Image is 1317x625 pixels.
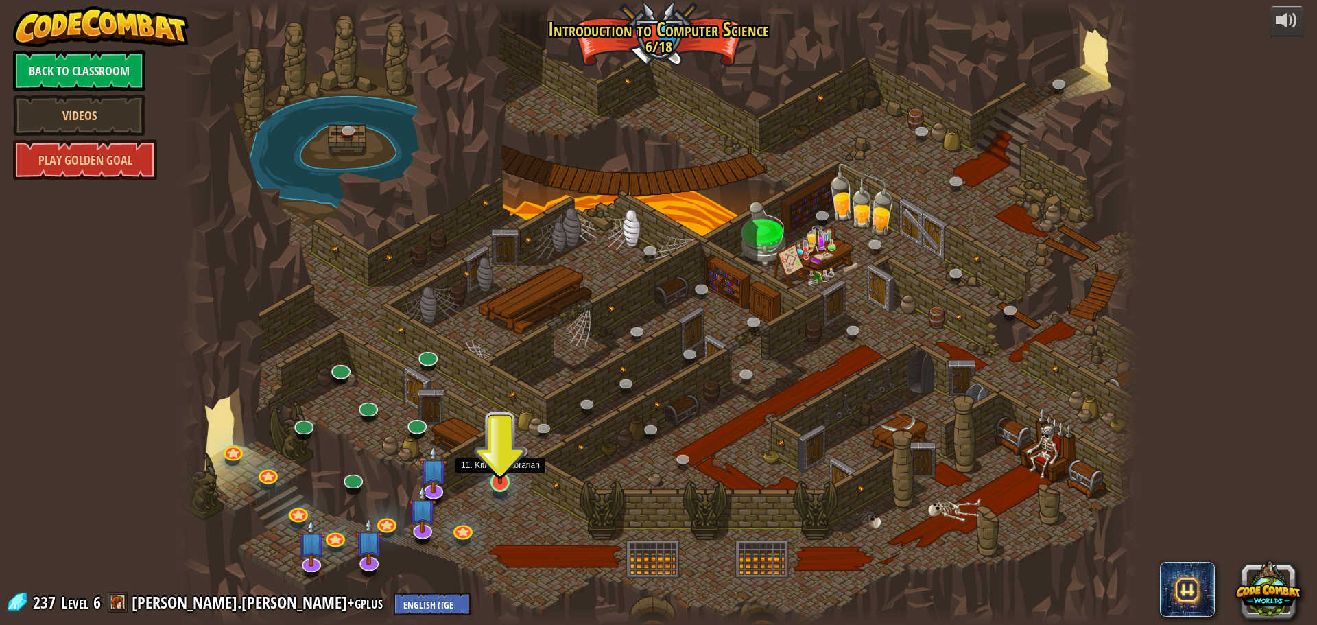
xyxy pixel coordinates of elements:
[13,50,145,91] a: Back to Classroom
[297,519,325,567] img: level-banner-unstarted-subscriber.png
[355,518,383,566] img: level-banner-unstarted-subscriber.png
[93,591,101,613] span: 6
[13,95,145,136] a: Videos
[1270,6,1304,38] button: Adjust volume
[33,591,60,613] span: 237
[419,446,447,494] img: level-banner-unstarted-subscriber.png
[13,139,157,180] a: Play Golden Goal
[132,591,387,613] a: [PERSON_NAME].[PERSON_NAME]+gplus
[13,6,189,47] img: CodeCombat - Learn how to code by playing a game
[61,591,88,614] span: Level
[409,486,437,534] img: level-banner-unstarted-subscriber.png
[488,426,513,484] img: level-banner-started.png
